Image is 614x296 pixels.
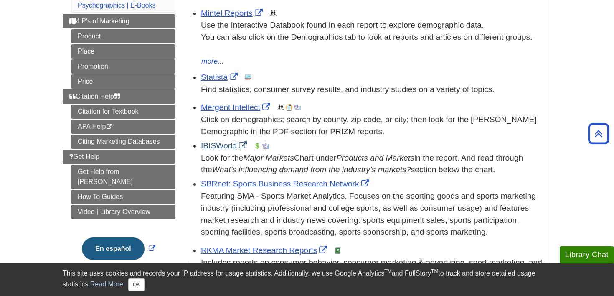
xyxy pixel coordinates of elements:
[201,73,240,82] a: Link opens in new window
[201,19,547,55] div: Use the Interactive Databook found in each report to explore demographic data. You can also click...
[128,278,145,291] button: Close
[71,205,175,219] a: Video | Library Overview
[63,89,175,104] a: Citation Help
[270,10,277,17] img: Demographics
[71,44,175,59] a: Place
[201,84,547,96] p: Find statistics, consumer survey results, and industry studies on a variety of topics.
[71,59,175,74] a: Promotion
[71,165,175,189] a: Get Help from [PERSON_NAME]
[78,2,155,9] a: Psychographics | E-Books
[201,190,547,238] p: Featuring SMA - Sports Market Analytics. Focuses on the sporting goods and sports marketing indus...
[585,128,612,139] a: Back to Top
[212,165,411,174] i: What’s influencing demand from the industry’s markets?
[243,153,294,162] i: Major Markets
[201,9,265,18] a: Link opens in new window
[71,190,175,204] a: How To Guides
[201,141,249,150] a: Link opens in new window
[335,247,341,254] img: e-Book
[336,153,414,162] i: Products and Markets
[384,268,391,274] sup: TM
[201,179,371,188] a: Link opens in new window
[71,29,175,43] a: Product
[560,246,614,263] button: Library Chat
[82,237,144,260] button: En español
[69,93,120,100] span: Citation Help
[201,246,329,255] a: Link opens in new window
[201,257,547,281] div: Includes reports on consumer behavior, consumer marketing & advertising, sport marketing, and more.
[201,103,272,112] a: Link opens in new window
[63,150,175,164] a: Get Help
[71,135,175,149] a: Citing Marketing Databases
[254,143,261,149] img: Financial Report
[201,56,224,67] button: more...
[63,14,175,28] a: 4 P's of Marketing
[431,268,438,274] sup: TM
[71,74,175,89] a: Price
[201,152,547,176] div: Look for the Chart under in the report. And read through the section below the chart.
[69,153,99,160] span: Get Help
[71,120,175,134] a: APA Help
[294,104,301,111] img: Industry Report
[201,114,547,138] div: Click on demographics; search by county, zip code, or city; then look for the [PERSON_NAME] Demog...
[277,104,284,111] img: Demographics
[286,104,292,111] img: Company Information
[90,281,123,288] a: Read More
[262,143,269,149] img: Industry Report
[106,124,113,130] i: This link opens in a new window
[71,105,175,119] a: Citation for Textbook
[63,268,551,291] div: This site uses cookies and records your IP address for usage statistics. Additionally, we use Goo...
[80,245,157,252] a: Link opens in new window
[69,18,129,25] span: 4 P's of Marketing
[245,74,251,81] img: Statistics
